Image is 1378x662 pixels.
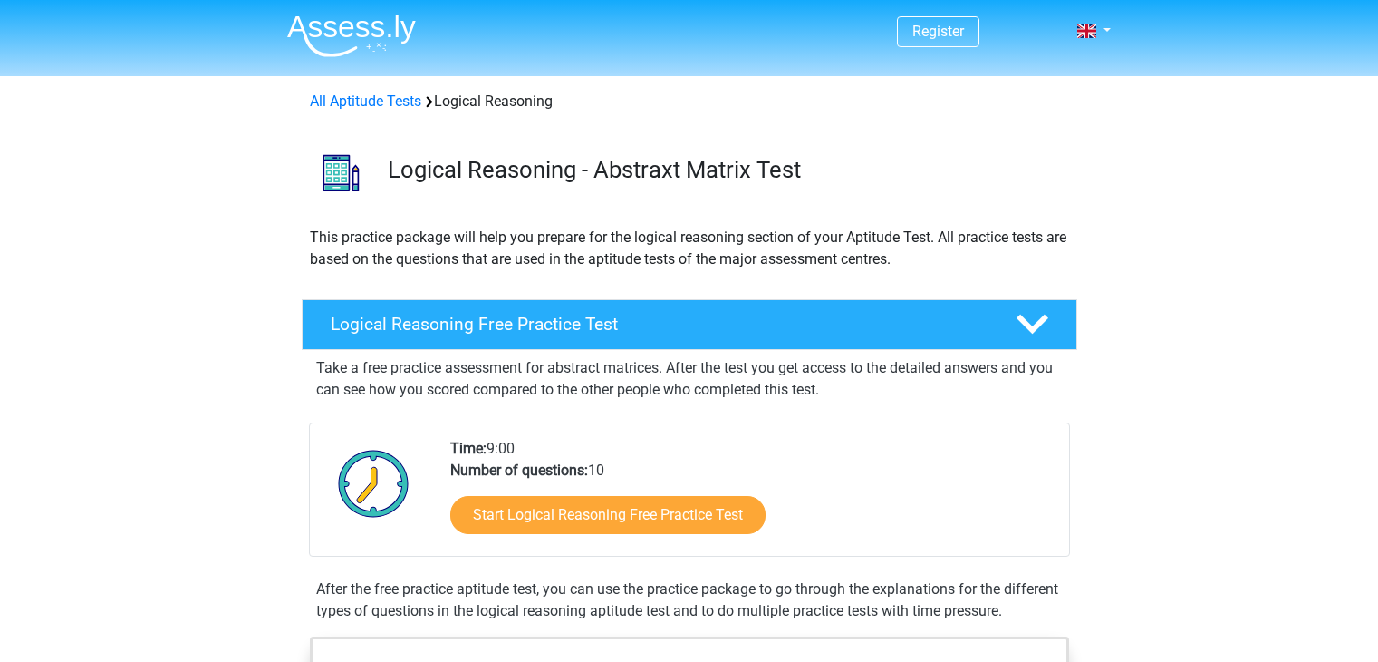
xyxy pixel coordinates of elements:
[294,299,1084,350] a: Logical Reasoning Free Practice Test
[310,227,1069,270] p: This practice package will help you prepare for the logical reasoning section of your Aptitude Te...
[309,579,1070,622] div: After the free practice aptitude test, you can use the practice package to go through the explana...
[450,462,588,479] b: Number of questions:
[310,92,421,110] a: All Aptitude Tests
[303,134,380,211] img: logical reasoning
[287,15,416,57] img: Assessly
[437,438,1068,556] div: 9:00 10
[912,23,964,40] a: Register
[316,357,1063,401] p: Take a free practice assessment for abstract matrices. After the test you get access to the detai...
[331,314,987,335] h4: Logical Reasoning Free Practice Test
[303,91,1076,112] div: Logical Reasoning
[450,496,766,534] a: Start Logical Reasoning Free Practice Test
[388,156,1063,184] h3: Logical Reasoning - Abstraxt Matrix Test
[328,438,419,529] img: Clock
[450,440,487,457] b: Time:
